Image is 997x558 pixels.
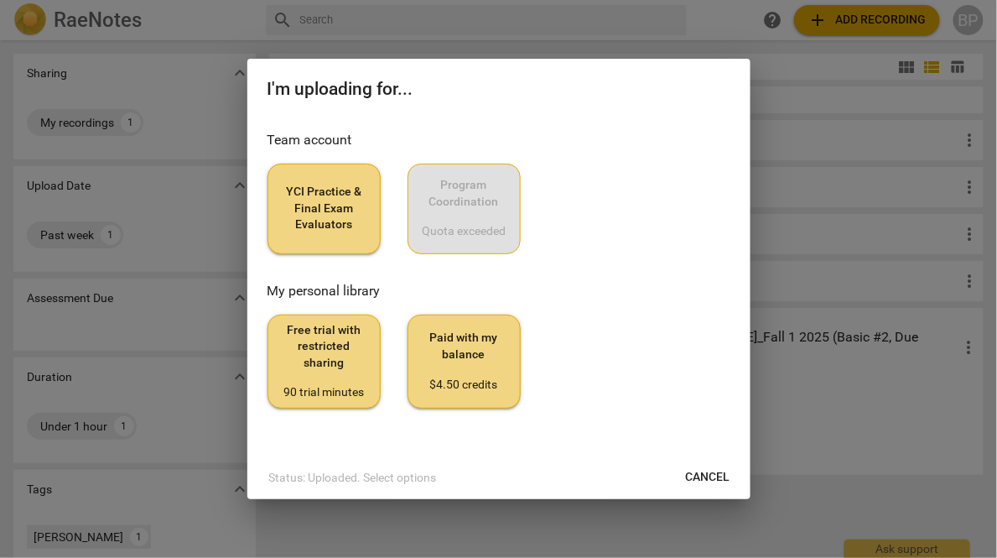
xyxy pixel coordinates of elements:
h3: Team account [267,130,730,150]
h2: I'm uploading for... [267,79,730,100]
span: Cancel [686,469,730,486]
button: Paid with my balance$4.50 credits [408,315,521,409]
div: 90 trial minutes [282,384,366,401]
div: $4.50 credits [422,377,506,394]
span: YCI Practice & Final Exam Evaluators [282,184,366,233]
span: Paid with my balance [422,330,506,393]
span: Free trial with restricted sharing [282,322,366,401]
button: YCI Practice & Final Exam Evaluators [267,164,381,254]
button: Cancel [672,462,744,493]
h3: My personal library [267,281,730,301]
button: Free trial with restricted sharing90 trial minutes [267,315,381,409]
p: Status: Uploaded. Select options [269,469,437,487]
